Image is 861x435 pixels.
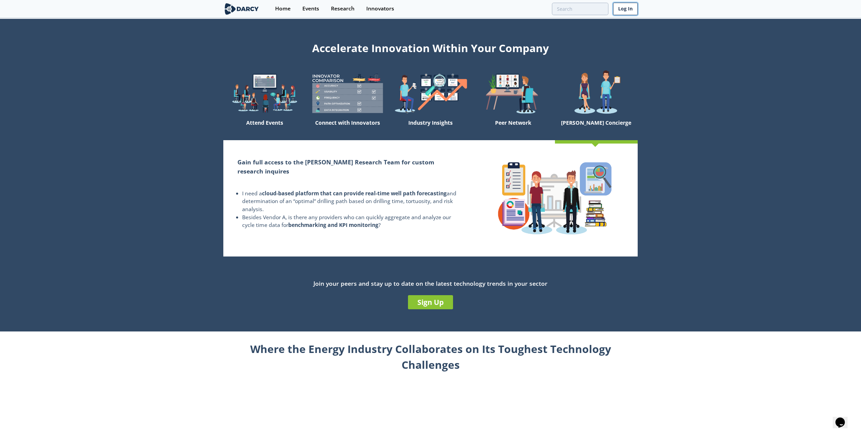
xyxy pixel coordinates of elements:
[555,117,638,140] div: [PERSON_NAME] Concierge
[408,295,453,309] a: Sign Up
[366,6,394,11] div: Innovators
[331,6,354,11] div: Research
[389,117,472,140] div: Industry Insights
[242,213,458,229] li: Besides Vendor A, is there any providers who can quickly aggregate and analyze our cycle time dat...
[302,6,319,11] div: Events
[472,70,555,117] img: welcome-attend-b816887fc24c32c29d1763c6e0ddb6e6.png
[288,221,378,229] strong: benchmarking and KPI monitoring
[389,70,472,117] img: welcome-find-a12191a34a96034fcac36f4ff4d37733.png
[242,190,458,213] li: I need a and determination of an “optimal” drilling path based on drilling time, tortuosity, and ...
[237,158,458,175] h2: Gain full access to the [PERSON_NAME] Research Team for custom research inquires
[223,38,638,56] div: Accelerate Innovation Within Your Company
[262,190,447,197] strong: cloud-based platform that can provide real-time well path forecasting
[555,70,638,117] img: welcome-concierge-wide-20dccca83e9cbdbb601deee24fb8df72.png
[223,70,306,117] img: welcome-explore-560578ff38cea7c86bcfe544b5e45342.png
[833,408,854,428] iframe: chat widget
[493,157,617,239] img: concierge-details-e70ed233a7353f2f363bd34cf2359179.png
[223,341,638,373] div: Where the Energy Industry Collaborates on Its Toughest Technology Challenges
[275,6,291,11] div: Home
[306,117,389,140] div: Connect with Innovators
[472,117,555,140] div: Peer Network
[306,70,389,117] img: welcome-compare-1b687586299da8f117b7ac84fd957760.png
[223,3,260,15] img: logo-wide.svg
[613,3,638,15] a: Log In
[552,3,608,15] input: Advanced Search
[223,117,306,140] div: Attend Events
